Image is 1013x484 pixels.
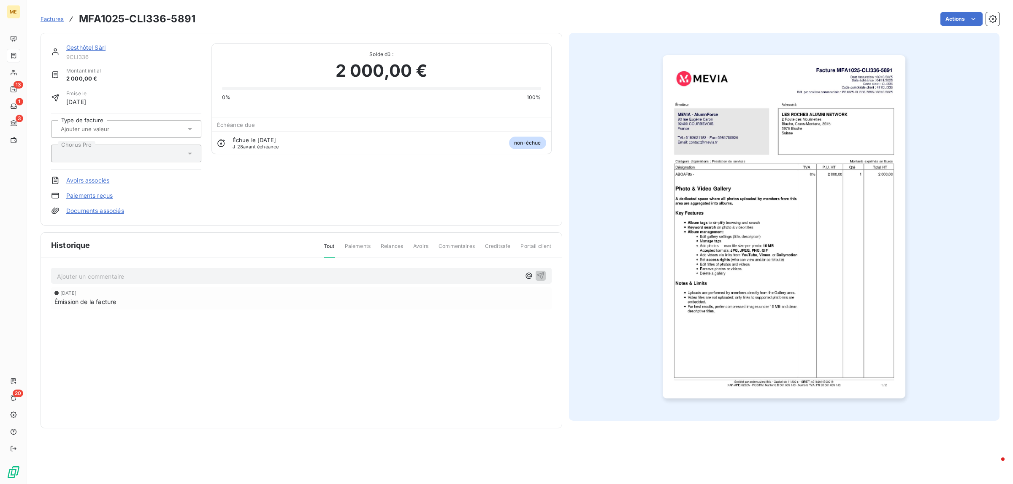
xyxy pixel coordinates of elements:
[14,81,23,89] span: 13
[336,58,428,83] span: 2 000,00 €
[66,207,124,215] a: Documents associés
[51,239,90,251] span: Historique
[984,455,1005,476] iframe: Intercom live chat
[222,94,230,101] span: 0%
[66,67,101,75] span: Montant initial
[485,242,511,257] span: Creditsafe
[439,242,475,257] span: Commentaires
[41,15,64,23] a: Factures
[233,137,276,143] span: Échue le [DATE]
[66,44,106,51] a: Gesthôtel Sàrl
[66,75,101,83] span: 2 000,00 €
[60,290,76,296] span: [DATE]
[66,90,87,97] span: Émise le
[217,121,255,128] span: Échéance due
[16,115,23,122] span: 3
[381,242,403,257] span: Relances
[66,191,113,200] a: Paiements reçus
[527,94,541,101] span: 100%
[66,176,109,185] a: Avoirs associés
[520,242,551,257] span: Portail client
[7,465,20,479] img: Logo LeanPay
[66,54,201,60] span: 9CLI336
[663,55,905,398] img: invoice_thumbnail
[16,98,23,105] span: 1
[66,97,87,106] span: [DATE]
[60,125,145,133] input: Ajouter une valeur
[13,390,23,397] span: 20
[54,297,116,306] span: Émission de la facture
[41,16,64,22] span: Factures
[324,242,335,258] span: Tout
[413,242,428,257] span: Avoirs
[233,144,279,149] span: avant échéance
[940,12,983,26] button: Actions
[7,5,20,19] div: ME
[222,51,541,58] span: Solde dû :
[233,144,244,150] span: J-28
[79,11,195,27] h3: MFA1025-CLI336-5891
[509,137,546,149] span: non-échue
[345,242,371,257] span: Paiements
